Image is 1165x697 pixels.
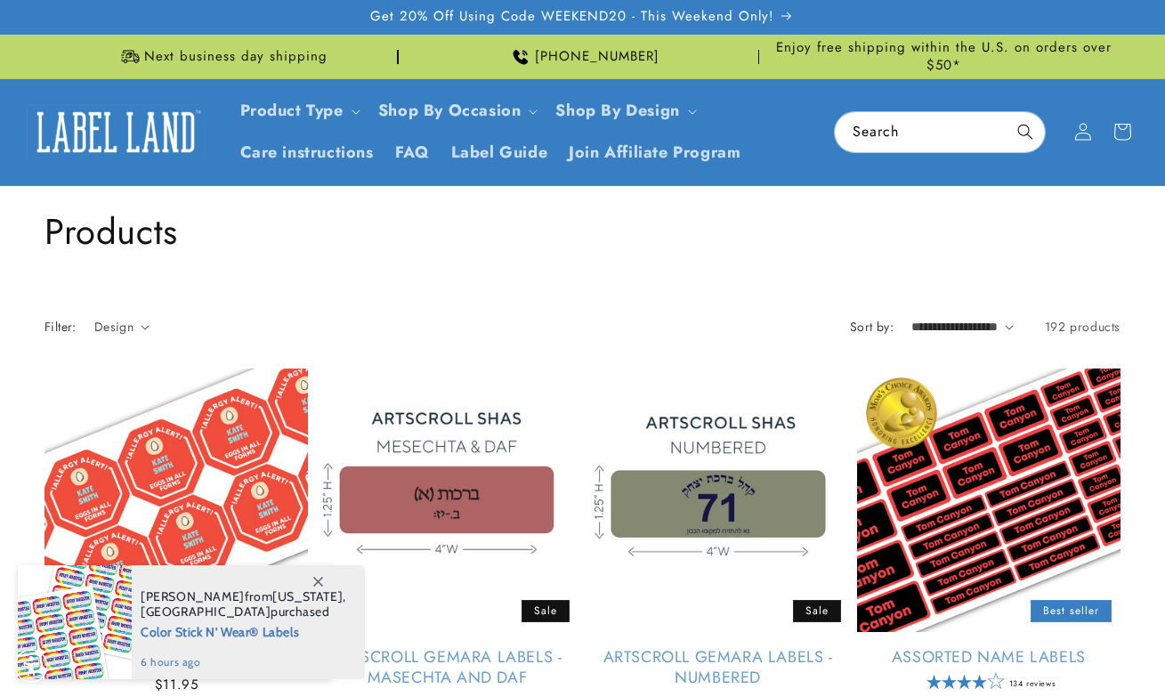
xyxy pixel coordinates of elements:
[569,142,740,163] span: Join Affiliate Program
[44,35,399,78] div: Announcement
[406,35,760,78] div: Announcement
[240,142,374,163] span: Care instructions
[451,142,548,163] span: Label Guide
[370,8,774,26] span: Get 20% Off Using Code WEEKEND20 - This Weekend Only!
[44,208,1121,255] h1: Products
[141,588,245,604] span: [PERSON_NAME]
[558,132,751,174] a: Join Affiliate Program
[1045,318,1121,336] span: 192 products
[766,35,1121,78] div: Announcement
[384,132,441,174] a: FAQ
[535,48,659,66] span: [PHONE_NUMBER]
[850,318,894,336] label: Sort by:
[555,99,679,122] a: Shop By Design
[272,588,343,604] span: [US_STATE]
[144,48,328,66] span: Next business day shipping
[441,132,559,174] a: Label Guide
[587,647,850,689] a: Artscroll Gemara Labels - Numbered
[230,132,384,174] a: Care instructions
[395,142,430,163] span: FAQ
[141,604,271,620] span: [GEOGRAPHIC_DATA]
[545,90,703,132] summary: Shop By Design
[20,98,212,166] a: Label Land
[766,39,1121,74] span: Enjoy free shipping within the U.S. on orders over $50*
[1006,112,1045,151] button: Search
[94,318,150,336] summary: Design (0 selected)
[857,647,1121,668] a: Assorted Name Labels
[141,589,346,620] span: from , purchased
[378,101,522,121] span: Shop By Occasion
[44,318,77,336] h2: Filter:
[230,90,368,132] summary: Product Type
[368,90,546,132] summary: Shop By Occasion
[94,318,133,336] span: Design
[27,104,205,159] img: Label Land
[315,647,578,689] a: Artscroll Gemara Labels - Masechta and Daf
[240,99,344,122] a: Product Type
